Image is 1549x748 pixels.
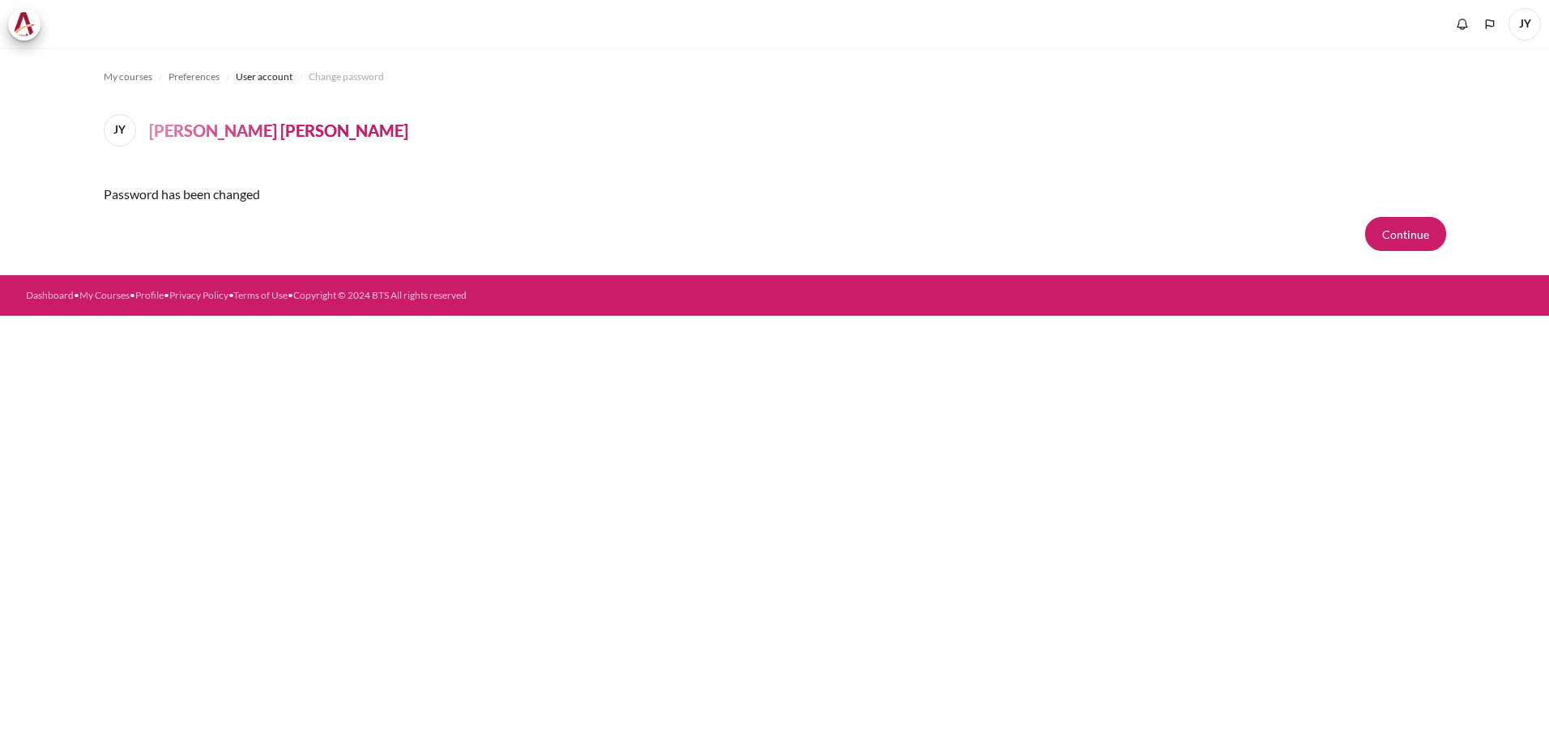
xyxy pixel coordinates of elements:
span: User account [236,70,292,84]
button: Continue [1365,217,1446,251]
img: Architeck [13,12,36,36]
span: JY [104,114,136,147]
a: Privacy Policy [169,289,228,301]
span: JY [1508,8,1541,40]
a: Profile [135,289,164,301]
button: Languages [1478,12,1502,36]
a: My courses [104,67,152,87]
a: Change password [309,67,384,87]
a: User menu [1508,8,1541,40]
span: My courses [104,70,152,84]
span: Preferences [169,70,220,84]
a: Preferences [169,67,220,87]
a: Copyright © 2024 BTS All rights reserved [293,289,467,301]
a: Architeck Architeck [8,8,49,40]
div: • • • • • [26,288,867,303]
a: My Courses [79,289,130,301]
a: JY [104,114,143,147]
a: Dashboard [26,289,74,301]
span: Change password [309,70,384,84]
h4: [PERSON_NAME] [PERSON_NAME] [149,118,408,142]
div: Show notification window with no new notifications [1450,12,1474,36]
div: Password has been changed [104,172,1446,217]
a: Terms of Use [233,289,288,301]
nav: Navigation bar [104,64,1446,90]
